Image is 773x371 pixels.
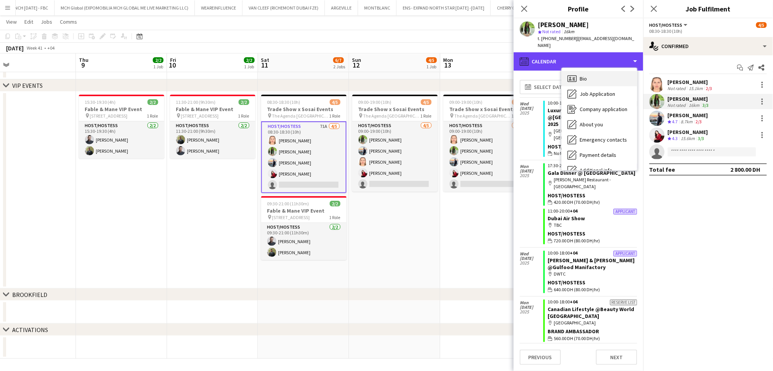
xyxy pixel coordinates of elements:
button: VAN CLEEF (RICHEMONT DUBAI FZE) [243,0,325,15]
span: Host/Hostess [649,22,683,28]
app-job-card: 09:00-19:00 (10h)4/5Trade Show x Sosai Events The Agenda [GEOGRAPHIC_DATA]1 RoleHost/Hostess4/509... [444,95,529,192]
span: Additional info [580,167,613,174]
span: No fee [554,150,566,157]
span: 2/2 [244,57,255,63]
h3: Trade Show x Sosai Events [352,106,438,113]
a: Jobs [38,17,55,27]
div: Additional info [562,163,637,178]
span: 11:30-21:00 (9h30m) [176,99,216,105]
div: Calendar [514,52,643,71]
span: Not rated [543,29,561,34]
div: 11:30-21:00 (9h30m)2/2Fable & Mane VIP Event [STREET_ADDRESS]1 RoleHost/Hostess2/211:30-21:00 (9h... [170,95,256,158]
div: 10:00-18:00 [548,251,637,255]
span: Mon [520,300,543,305]
span: View [6,18,17,25]
span: 2/2 [153,57,164,63]
span: 2025 [520,173,543,178]
span: Mon [444,56,453,63]
span: Sat [261,56,270,63]
span: 1 Role [329,215,341,220]
span: About you [580,121,603,128]
span: | [EMAIL_ADDRESS][DOMAIN_NAME] [538,35,635,48]
span: Wed [520,252,543,256]
span: [STREET_ADDRESS] [272,215,310,220]
h3: Job Fulfilment [643,4,773,14]
span: 4/5 [426,57,437,63]
span: 09:00-19:00 (10h) [450,99,483,105]
div: About you [562,117,637,132]
span: 9 [78,61,88,69]
span: 2025 [520,310,543,314]
span: 1 Role [512,113,523,119]
div: Host/Hostess [548,230,637,237]
div: [PERSON_NAME] [538,21,589,28]
span: 09:00-19:00 (10h) [358,99,392,105]
div: Payment details [562,147,637,163]
button: ENS - EXPAND NORTH STAR [DATE] -[DATE] [397,0,491,15]
div: Host/Hostess [548,143,637,150]
a: Dubai Air Show [548,215,585,222]
span: 2/2 [239,99,249,105]
div: 8.7km [680,119,694,125]
span: 6/7 [333,57,344,63]
span: 2/2 [148,99,158,105]
app-card-role: Host/Hostess71A4/508:30-18:30 (10h)[PERSON_NAME][PERSON_NAME][PERSON_NAME][PERSON_NAME] [261,121,347,193]
div: Not rated [668,85,688,91]
button: ARGEVILLE [325,0,358,15]
a: Comms [57,17,80,27]
app-skills-label: 2/3 [706,85,712,91]
app-card-role: Host/Hostess2/215:30-19:30 (4h)[PERSON_NAME][PERSON_NAME] [79,121,164,158]
div: Bio [562,71,637,86]
div: Host/Hostess [548,279,637,286]
div: 17:30-23:30 [548,163,637,168]
span: [DATE] [520,305,543,310]
h3: Fable & Mane VIP Event [170,106,256,113]
span: 12 [351,61,362,69]
h3: Fable & Mane VIP Event [261,207,347,214]
span: 2025 [520,261,543,265]
app-card-role: Host/Hostess4/509:00-19:00 (10h)[PERSON_NAME][PERSON_NAME][PERSON_NAME][PERSON_NAME] [352,121,438,192]
span: Bio [580,75,587,82]
span: Week 41 [25,45,44,51]
span: Sun [352,56,362,63]
div: [PERSON_NAME] Restaurant - [GEOGRAPHIC_DATA] [548,176,637,190]
span: Mon [520,164,543,169]
div: DWTC [548,271,637,277]
div: Not rated [668,102,688,108]
span: t. [PHONE_NUMBER] [538,35,578,41]
div: Applicant [614,251,637,256]
app-card-role: Host/Hostess2/209:30-21:00 (11h30m)[PERSON_NAME][PERSON_NAME] [261,223,347,260]
div: VIP EVENTS [12,82,43,89]
span: 640.00 DH (80.00 DH/hr) [554,286,600,293]
div: Job Application [562,86,637,102]
h3: Trade Show x Sosai Events [444,106,529,113]
span: 4/5 [421,99,432,105]
div: 16km [688,102,701,108]
span: +04 [570,208,578,214]
app-job-card: 08:30-18:30 (10h)4/5Trade Show x Sosai Events The Agenda [GEOGRAPHIC_DATA]1 RoleHost/Hostess71A4/... [261,95,347,193]
a: Luxury Brand @[GEOGRAPHIC_DATA] Watch Week 2025 [548,107,636,127]
div: [PERSON_NAME] [668,79,714,85]
app-job-card: 09:00-19:00 (10h)4/5Trade Show x Sosai Events The Agenda [GEOGRAPHIC_DATA]1 RoleHost/Hostess4/509... [352,95,438,192]
div: BROOKFIELD [12,291,47,298]
span: 09:30-21:00 (11h30m) [267,201,309,206]
div: [PERSON_NAME] [668,95,710,102]
app-job-card: 09:30-21:00 (11h30m)2/2Fable & Mane VIP Event [STREET_ADDRESS]1 RoleHost/Hostess2/209:30-21:00 (1... [261,196,347,260]
button: Previous [520,350,561,365]
span: Company application [580,106,628,113]
span: Emergency contacts [580,136,627,143]
div: [PERSON_NAME] [668,112,708,119]
button: MONTBLANC [358,0,397,15]
span: 13 [442,61,453,69]
button: CHERRY ON TOP [491,0,534,15]
span: 420.00 DH (70.00 DH/hr) [554,199,600,206]
div: [GEOGRAPHIC_DATA] [548,319,637,326]
span: +04 [570,299,578,305]
div: [GEOGRAPHIC_DATA], [GEOGRAPHIC_DATA] [548,127,637,141]
div: 15.1km [688,85,705,91]
div: Company application [562,102,637,117]
span: [STREET_ADDRESS] [90,113,128,119]
div: TBC [548,222,637,229]
span: [DATE] [520,169,543,173]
